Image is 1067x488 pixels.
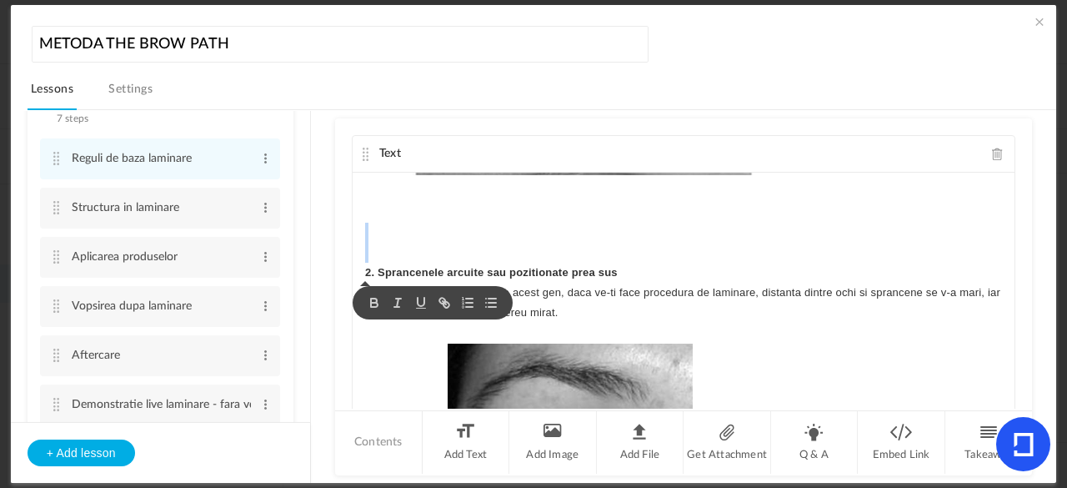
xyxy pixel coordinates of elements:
a: Lessons [28,78,77,110]
li: Add Image [509,411,597,474]
strong: 2. Sprancenele arcuite sau pozitionate prea sus [365,266,618,279]
li: Add File [597,411,684,474]
p: · In cazul sprancenelor de acest gen, daca ve-ti face procedura de laminare, distanta dintre ochi... [365,283,1002,323]
li: Add Text [423,411,510,474]
button: + Add lesson [28,440,135,466]
a: Settings [105,78,156,110]
span: Text [379,148,401,159]
li: Get Attachment [684,411,771,474]
li: Embed Link [858,411,945,474]
li: Takeaway [945,411,1032,474]
span: 7 steps [57,113,88,123]
li: Contents [335,411,423,474]
li: Q & A [771,411,859,474]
